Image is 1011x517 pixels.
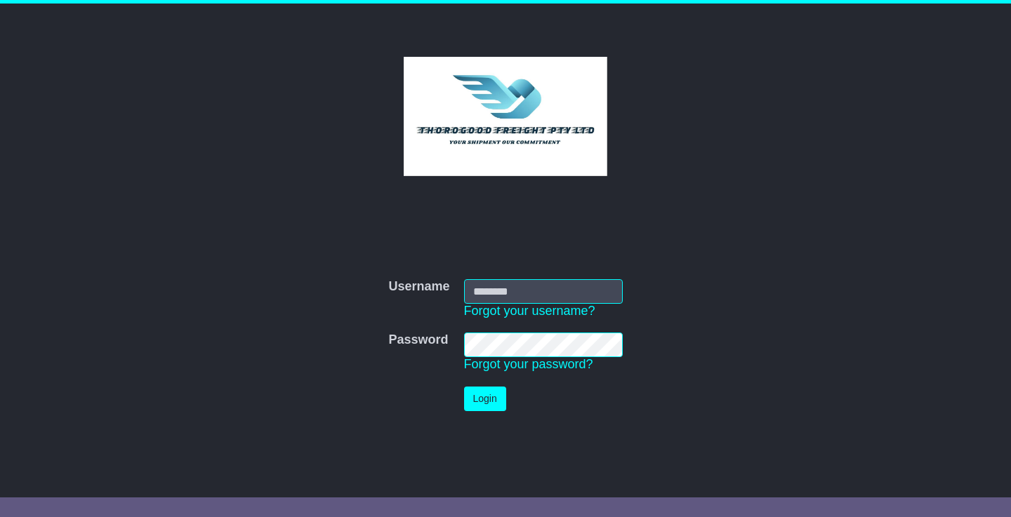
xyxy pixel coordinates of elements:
a: Forgot your password? [464,357,593,371]
button: Login [464,387,506,411]
label: Username [388,279,449,295]
label: Password [388,333,448,348]
img: Thorogood Freight Pty Ltd [404,57,608,176]
a: Forgot your username? [464,304,595,318]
